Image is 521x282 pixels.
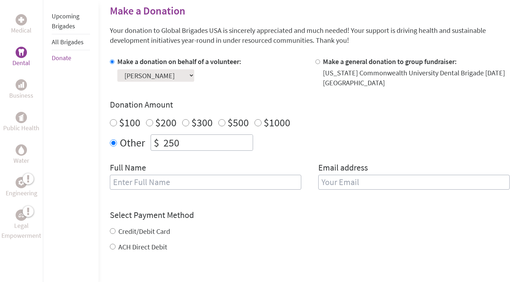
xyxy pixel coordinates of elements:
[118,242,167,251] label: ACH Direct Debit
[264,116,290,129] label: $1000
[52,34,90,50] li: All Brigades
[18,146,24,154] img: Water
[110,25,510,45] p: Your donation to Global Brigades USA is sincerely appreciated and much needed! Your support is dr...
[11,25,32,35] p: Medical
[323,57,457,66] label: Make a general donation to group fundraiser:
[3,123,39,133] p: Public Health
[1,209,41,241] a: Legal EmpowermentLegal Empowerment
[18,82,24,88] img: Business
[117,57,241,66] label: Make a donation on behalf of a volunteer:
[16,47,27,58] div: Dental
[110,162,146,175] label: Full Name
[9,79,33,100] a: BusinessBusiness
[155,116,177,129] label: $200
[11,14,32,35] a: MedicalMedical
[228,116,249,129] label: $500
[16,112,27,123] div: Public Health
[6,177,37,198] a: EngineeringEngineering
[110,209,510,221] h4: Select Payment Method
[110,175,301,190] input: Enter Full Name
[16,209,27,221] div: Legal Empowerment
[191,116,213,129] label: $300
[16,14,27,25] div: Medical
[18,49,24,56] img: Dental
[12,58,30,68] p: Dental
[52,8,90,34] li: Upcoming Brigades
[1,221,41,241] p: Legal Empowerment
[13,144,29,166] a: WaterWater
[120,134,145,151] label: Other
[13,156,29,166] p: Water
[110,99,510,110] h4: Donation Amount
[18,17,24,23] img: Medical
[52,54,71,62] a: Donate
[18,213,24,217] img: Legal Empowerment
[52,38,84,46] a: All Brigades
[162,135,253,150] input: Enter Amount
[151,135,162,150] div: $
[110,4,510,17] h2: Make a Donation
[18,180,24,185] img: Engineering
[323,68,510,88] div: [US_STATE] Commonwealth University Dental Brigade [DATE] [GEOGRAPHIC_DATA]
[318,175,510,190] input: Your Email
[318,162,368,175] label: Email address
[3,112,39,133] a: Public HealthPublic Health
[52,12,79,30] a: Upcoming Brigades
[52,50,90,66] li: Donate
[16,144,27,156] div: Water
[16,177,27,188] div: Engineering
[119,116,140,129] label: $100
[9,91,33,100] p: Business
[118,227,170,236] label: Credit/Debit Card
[6,188,37,198] p: Engineering
[12,47,30,68] a: DentalDental
[16,79,27,91] div: Business
[18,114,24,121] img: Public Health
